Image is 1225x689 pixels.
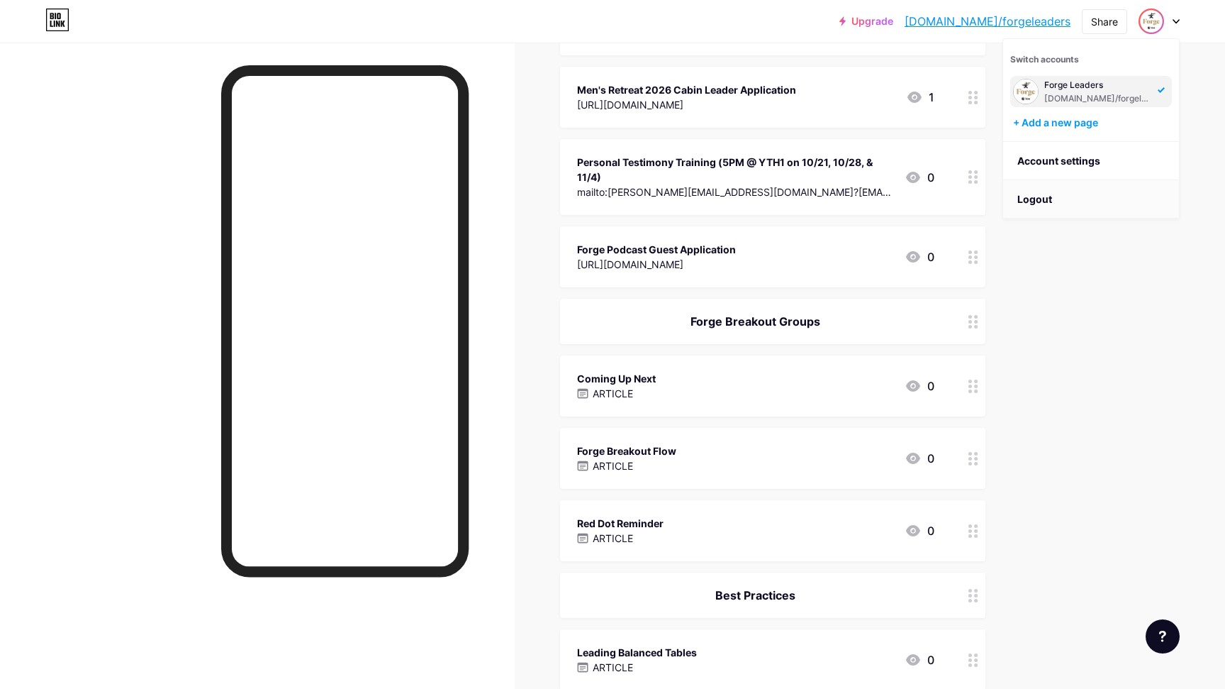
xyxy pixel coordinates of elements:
[577,645,697,660] div: Leading Balanced Tables
[1013,79,1039,104] img: forgeleaders
[577,155,893,184] div: Personal Testimony Training (5PM @ YTH1 on 10/21, 10/28, & 11/4)
[577,97,796,112] div: [URL][DOMAIN_NAME]
[905,248,934,265] div: 0
[577,257,736,272] div: [URL][DOMAIN_NAME]
[1003,180,1179,219] li: Logout
[577,242,736,257] div: Forge Podcast Guest Application
[1044,79,1153,91] div: Forge Leaders
[905,377,934,395] div: 0
[905,450,934,467] div: 0
[577,443,676,458] div: Forge Breakout Flow
[593,531,633,546] p: ARTICLE
[1010,54,1079,65] span: Switch accounts
[906,89,934,106] div: 1
[577,184,893,199] div: mailto:[PERSON_NAME][EMAIL_ADDRESS][DOMAIN_NAME]?[EMAIL_ADDRESS][DOMAIN_NAME]&subject=Personal%20...
[577,371,656,386] div: Coming Up Next
[577,313,934,330] div: Forge Breakout Groups
[577,516,664,531] div: Red Dot Reminder
[577,82,796,97] div: Men's Retreat 2026 Cabin Leader Application
[905,169,934,186] div: 0
[577,587,934,604] div: Best Practices
[1140,10,1163,33] img: forgeleaders
[905,522,934,539] div: 0
[593,660,633,675] p: ARTICLE
[1003,142,1179,180] a: Account settings
[905,13,1070,30] a: [DOMAIN_NAME]/forgeleaders
[839,16,893,27] a: Upgrade
[593,386,633,401] p: ARTICLE
[1044,93,1153,104] div: [DOMAIN_NAME]/forgeleaders
[593,458,633,473] p: ARTICLE
[1091,14,1118,29] div: Share
[905,651,934,668] div: 0
[1013,116,1172,130] div: + Add a new page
